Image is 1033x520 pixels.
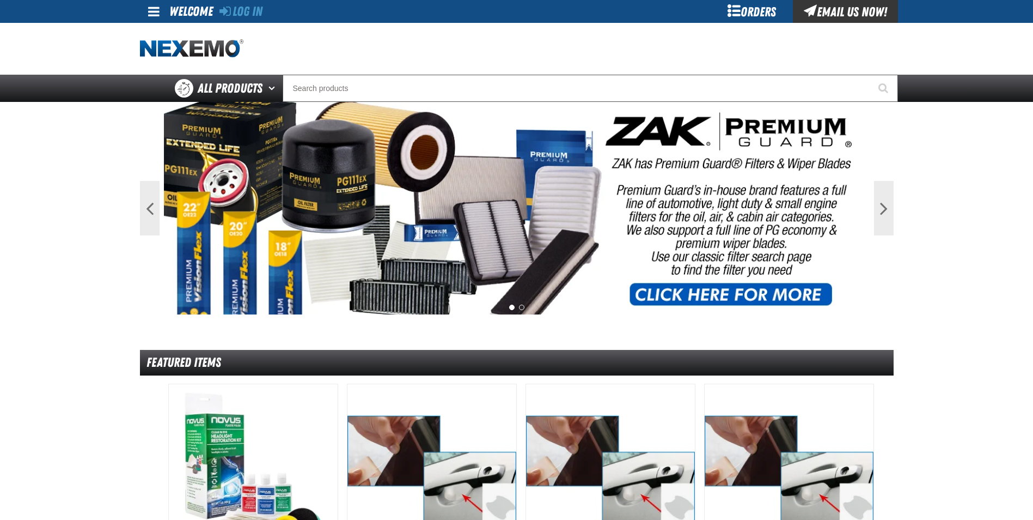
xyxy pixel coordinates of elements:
span: All Products [198,78,262,98]
button: Next [874,181,894,235]
button: 1 of 2 [509,305,515,310]
button: Start Searching [871,75,898,102]
img: Nexemo logo [140,39,243,58]
a: Log In [219,4,262,19]
button: 2 of 2 [519,305,524,310]
img: PG Filters & Wipers [164,102,870,315]
button: Open All Products pages [265,75,283,102]
input: Search [283,75,898,102]
button: Previous [140,181,160,235]
div: Featured Items [140,350,894,376]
